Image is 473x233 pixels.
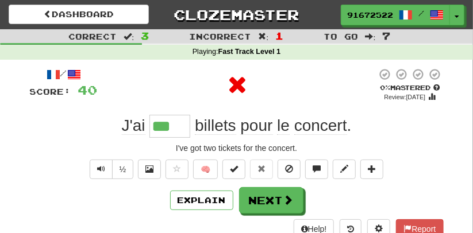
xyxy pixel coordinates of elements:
button: Show image (alt+x) [138,160,161,179]
button: Set this sentence to 100% Mastered (alt+m) [222,160,245,179]
span: : [259,32,269,40]
span: 7 [383,30,391,41]
button: Discuss sentence (alt+u) [305,160,328,179]
strong: Fast Track Level 1 [218,48,281,56]
span: 1 [275,30,283,41]
div: Text-to-speech controls [87,160,134,179]
span: . [190,116,351,135]
span: / [418,9,424,17]
button: ½ [112,160,134,179]
div: I've got two tickets for the concert. [30,142,444,154]
button: Edit sentence (alt+d) [333,160,356,179]
a: Clozemaster [166,5,306,25]
button: Explain [170,191,233,210]
span: : [124,32,134,40]
div: / [30,68,98,82]
span: Score: [30,87,71,96]
span: pour [240,116,272,135]
span: J'ai [122,116,145,135]
span: 3 [141,30,149,41]
a: Dashboard [9,5,149,24]
span: To go [324,32,359,41]
span: : [366,32,376,40]
button: Reset to 0% Mastered (alt+r) [250,160,273,179]
button: 🧠 [193,160,218,179]
span: 40 [78,83,98,97]
span: billets [195,116,236,135]
button: Ignore sentence (alt+i) [278,160,301,179]
span: concert [294,116,347,135]
button: Add to collection (alt+a) [360,160,383,179]
a: 916725220 / [341,5,450,25]
span: Correct [68,32,117,41]
button: Next [239,187,303,213]
span: 916725220 [347,10,393,20]
span: Incorrect [190,32,252,41]
button: Favorite sentence (alt+f) [166,160,189,179]
span: 0 % [380,84,391,91]
small: Review: [DATE] [384,94,426,100]
button: Play sentence audio (ctl+space) [90,160,113,179]
span: le [277,116,290,135]
div: Mastered [377,83,444,92]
